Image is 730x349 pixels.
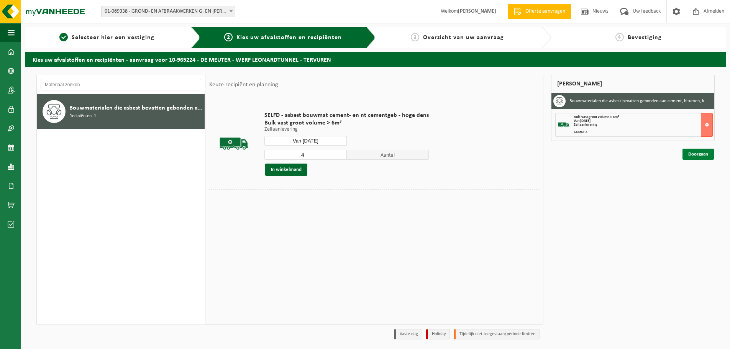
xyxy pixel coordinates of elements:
[454,329,540,339] li: Tijdelijk niet toegestaan/période limitée
[423,34,504,41] span: Overzicht van uw aanvraag
[59,33,68,41] span: 1
[37,94,205,129] button: Bouwmaterialen die asbest bevatten gebonden aan cement, bitumen, kunststof of lijm (hechtgebonden...
[205,75,282,94] div: Keuze recipiënt en planning
[264,111,429,119] span: SELFD - asbest bouwmat cement- en nt cementgeb - hoge dens
[426,329,450,339] li: Holiday
[551,75,715,93] div: [PERSON_NAME]
[29,33,185,42] a: 1Selecteer hier een vestiging
[236,34,342,41] span: Kies uw afvalstoffen en recipiënten
[264,119,429,127] span: Bulk vast groot volume > 6m³
[628,34,662,41] span: Bevestiging
[102,6,235,17] span: 01-069338 - GROND- EN AFBRAAKWERKEN G. EN A. DE MEUTER - TERNAT
[69,113,96,120] span: Recipiënten: 1
[101,6,235,17] span: 01-069338 - GROND- EN AFBRAAKWERKEN G. EN A. DE MEUTER - TERNAT
[394,329,422,339] li: Vaste dag
[347,150,429,160] span: Aantal
[72,34,154,41] span: Selecteer hier een vestiging
[265,164,307,176] button: In winkelmand
[458,8,496,14] strong: [PERSON_NAME]
[224,33,233,41] span: 2
[574,123,713,127] div: Zelfaanlevering
[41,79,201,90] input: Materiaal zoeken
[69,103,203,113] span: Bouwmaterialen die asbest bevatten gebonden aan cement, bitumen, kunststof of lijm (hechtgebonden...
[682,149,714,160] a: Doorgaan
[574,115,619,119] span: Bulk vast groot volume > 6m³
[569,95,709,107] h3: Bouwmaterialen die asbest bevatten gebonden aan cement, bitumen, kunststof of lijm (hechtgebonden...
[574,131,713,134] div: Aantal: 4
[574,119,591,123] strong: Van [DATE]
[264,136,347,146] input: Selecteer datum
[615,33,624,41] span: 4
[523,8,567,15] span: Offerte aanvragen
[411,33,419,41] span: 3
[264,127,429,132] p: Zelfaanlevering
[508,4,571,19] a: Offerte aanvragen
[25,52,726,67] h2: Kies uw afvalstoffen en recipiënten - aanvraag voor 10-965224 - DE MEUTER - WERF LEONARDTUNNEL - ...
